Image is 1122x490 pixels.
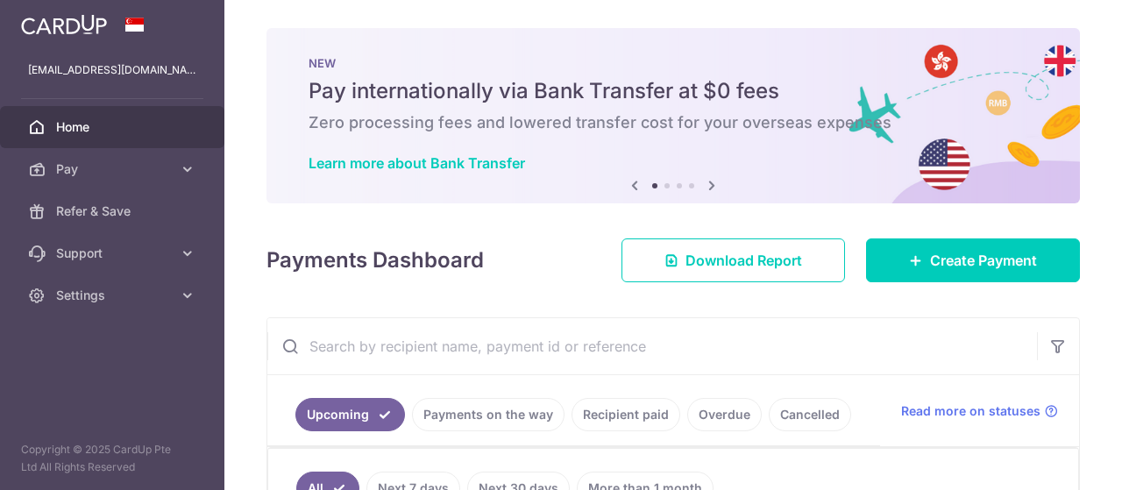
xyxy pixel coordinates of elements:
[56,245,172,262] span: Support
[266,28,1080,203] img: Bank transfer banner
[295,398,405,431] a: Upcoming
[267,318,1037,374] input: Search by recipient name, payment id or reference
[621,238,845,282] a: Download Report
[687,398,762,431] a: Overdue
[309,154,525,172] a: Learn more about Bank Transfer
[685,250,802,271] span: Download Report
[901,402,1040,420] span: Read more on statuses
[266,245,484,276] h4: Payments Dashboard
[309,112,1038,133] h6: Zero processing fees and lowered transfer cost for your overseas expenses
[21,14,107,35] img: CardUp
[56,202,172,220] span: Refer & Save
[56,287,172,304] span: Settings
[309,56,1038,70] p: NEW
[930,250,1037,271] span: Create Payment
[769,398,851,431] a: Cancelled
[412,398,565,431] a: Payments on the way
[56,160,172,178] span: Pay
[866,238,1080,282] a: Create Payment
[309,77,1038,105] h5: Pay internationally via Bank Transfer at $0 fees
[901,402,1058,420] a: Read more on statuses
[28,61,196,79] p: [EMAIL_ADDRESS][DOMAIN_NAME]
[56,118,172,136] span: Home
[572,398,680,431] a: Recipient paid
